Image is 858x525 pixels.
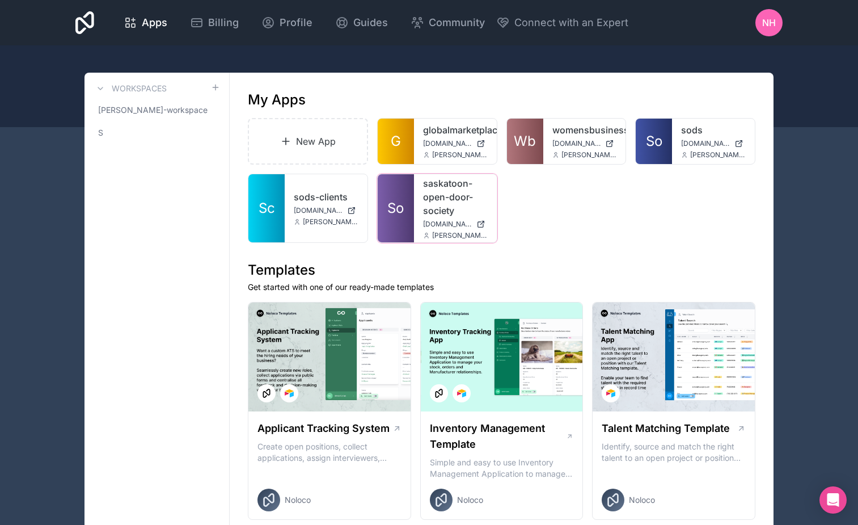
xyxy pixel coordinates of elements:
[326,10,397,35] a: Guides
[423,123,488,137] a: globalmarketplace
[429,15,485,31] span: Community
[514,132,536,150] span: Wb
[552,139,601,148] span: [DOMAIN_NAME]
[432,150,488,159] span: [PERSON_NAME][EMAIL_ADDRESS][DOMAIN_NAME]
[391,132,401,150] span: G
[496,15,628,31] button: Connect with an Expert
[294,206,358,215] a: [DOMAIN_NAME]
[629,494,655,506] span: Noloco
[98,127,103,138] span: S
[514,15,628,31] span: Connect with an Expert
[280,15,312,31] span: Profile
[294,190,358,204] a: sods-clients
[423,220,472,229] span: [DOMAIN_NAME]
[112,83,167,94] h3: Workspaces
[681,139,730,148] span: [DOMAIN_NAME]
[646,132,662,150] span: So
[378,174,414,242] a: So
[401,10,494,35] a: Community
[430,421,566,452] h1: Inventory Management Template
[636,119,672,164] a: So
[285,389,294,398] img: Airtable Logo
[430,457,574,480] p: Simple and easy to use Inventory Management Application to manage your stock, orders and Manufact...
[94,100,220,120] a: [PERSON_NAME]-workspace
[142,15,167,31] span: Apps
[423,139,488,148] a: [DOMAIN_NAME]
[561,150,617,159] span: [PERSON_NAME][EMAIL_ADDRESS][DOMAIN_NAME]
[423,139,472,148] span: [DOMAIN_NAME]
[423,220,488,229] a: [DOMAIN_NAME]
[681,139,746,148] a: [DOMAIN_NAME]
[507,119,543,164] a: Wb
[552,139,617,148] a: [DOMAIN_NAME]
[248,91,306,109] h1: My Apps
[819,486,847,514] div: Open Intercom Messenger
[94,123,220,143] a: S
[762,16,776,30] span: NH
[252,10,322,35] a: Profile
[303,217,358,226] span: [PERSON_NAME][EMAIL_ADDRESS][DOMAIN_NAME]
[248,174,285,242] a: Sc
[248,261,755,279] h1: Templates
[602,421,730,436] h1: Talent Matching Template
[248,118,368,165] a: New App
[115,10,176,35] a: Apps
[423,177,488,217] a: saskatoon-open-door-society
[387,199,404,217] span: So
[248,282,755,293] p: Get started with one of our ready-made templates
[257,441,401,464] p: Create open positions, collect applications, assign interviewers, centralise candidate feedback a...
[552,123,617,137] a: womensbusinesshub
[690,150,746,159] span: [PERSON_NAME][EMAIL_ADDRESS][DOMAIN_NAME]
[98,104,208,116] span: [PERSON_NAME]-workspace
[208,15,239,31] span: Billing
[259,199,275,217] span: Sc
[285,494,311,506] span: Noloco
[606,389,615,398] img: Airtable Logo
[94,82,167,95] a: Workspaces
[294,206,343,215] span: [DOMAIN_NAME]
[602,441,746,464] p: Identify, source and match the right talent to an open project or position with our Talent Matchi...
[457,389,466,398] img: Airtable Logo
[181,10,248,35] a: Billing
[432,231,488,240] span: [PERSON_NAME][EMAIL_ADDRESS][DOMAIN_NAME]
[353,15,388,31] span: Guides
[378,119,414,164] a: G
[681,123,746,137] a: sods
[457,494,483,506] span: Noloco
[257,421,390,436] h1: Applicant Tracking System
